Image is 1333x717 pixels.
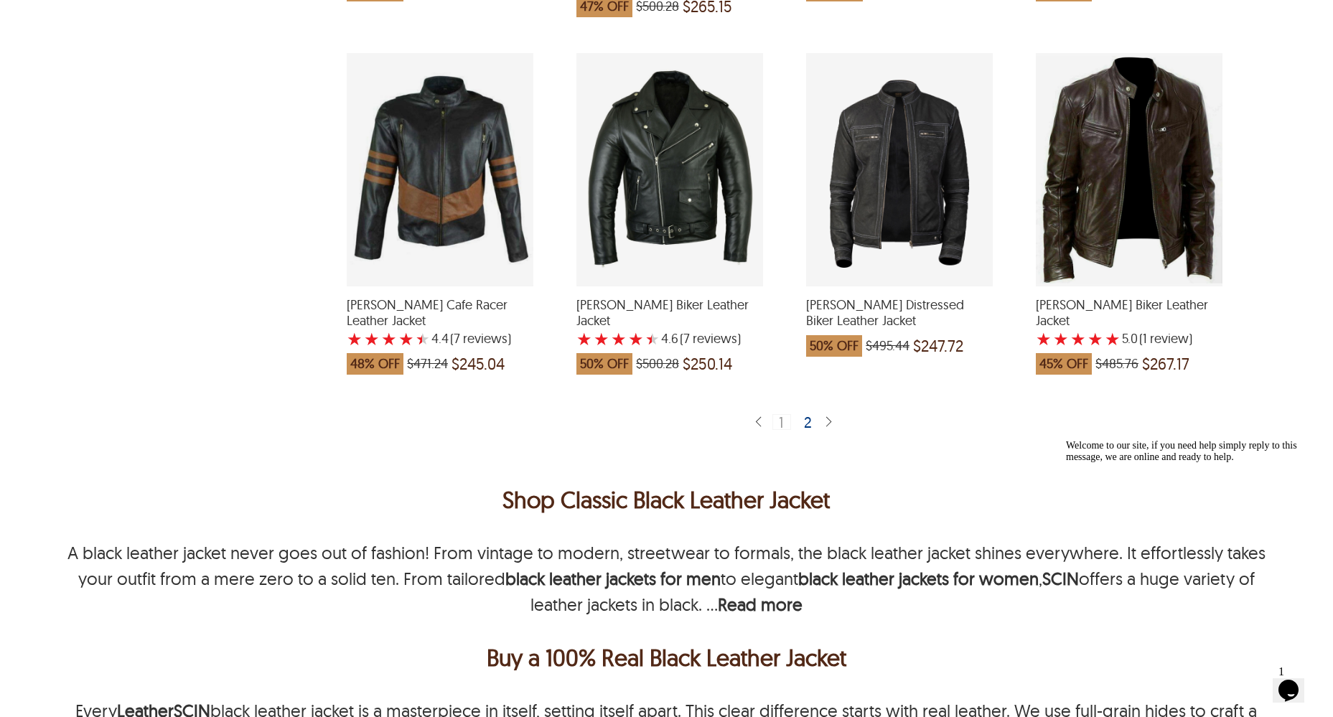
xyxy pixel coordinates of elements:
a: black leather jackets for men [505,568,721,589]
label: 4 rating [628,332,644,346]
span: 48% OFF [347,353,403,375]
label: 4 rating [1088,332,1103,346]
span: (7 [680,332,690,346]
div: 2 [798,415,819,429]
span: ) [1139,332,1192,346]
span: (7 [450,332,460,346]
span: $250.14 [683,357,732,371]
span: $245.04 [452,357,505,371]
label: 1 rating [1036,332,1052,346]
span: reviews [690,332,737,346]
label: 2 rating [364,332,380,346]
p: A black leather jacket never goes out of fashion! From vintage to modern, streetwear to formals, ... [67,542,1266,615]
span: $485.76 [1095,357,1138,371]
label: 1 rating [576,332,592,346]
span: $500.28 [636,357,679,371]
div: 1 [772,414,791,430]
a: Roy Sheepskin Biker Leather Jacket with a 5 Star Rating 1 Product Review which was at a price of ... [1036,277,1222,382]
span: Welcome to our site, if you need help simply reply to this message, we are online and ready to help. [6,6,237,28]
p: Buy a 100% Real Black Leather Jacket [70,640,1263,675]
span: review [1147,332,1189,346]
span: (1 [1139,332,1147,346]
div: Welcome to our site, if you need help simply reply to this message, we are online and ready to help. [6,6,264,29]
a: Dennis Distressed Biker Leather Jacket which was at a price of $495.44, now after discount the pr... [806,277,993,364]
span: 50% OFF [806,335,862,357]
span: Dennis Distressed Biker Leather Jacket [806,297,993,328]
a: Archer Cafe Racer Leather Jacket with a 4.428571428571429 Star Rating 7 Product Review which was ... [347,277,533,382]
label: 2 rating [1053,332,1069,346]
span: 45% OFF [1036,353,1092,375]
a: black leather jackets for women [798,568,1039,589]
h2: <p>Buy a 100% Real Black Leather Jacket</p> [67,640,1266,675]
label: 3 rating [611,332,627,346]
label: 3 rating [381,332,397,346]
img: sprite-icon [823,416,834,429]
span: $495.44 [866,339,909,353]
span: reviews [460,332,508,346]
a: SCIN [1042,568,1079,589]
a: Brando Biker Leather Jacket with a 4.571428571428571 Star Rating 7 Product Review which was at a ... [576,277,763,382]
iframe: chat widget [1060,434,1319,652]
img: sprite-icon [752,416,764,429]
label: 5 rating [645,332,660,346]
label: 2 rating [594,332,609,346]
label: 4.4 [431,332,449,346]
span: 50% OFF [576,353,632,375]
iframe: chat widget [1273,660,1319,703]
label: 1 rating [347,332,363,346]
span: ) [450,332,511,346]
span: Archer Cafe Racer Leather Jacket [347,297,533,328]
label: 4 rating [398,332,414,346]
label: 4.6 [661,332,678,346]
span: Roy Sheepskin Biker Leather Jacket [1036,297,1222,328]
label: 5.0 [1122,332,1138,346]
b: Read more [718,594,803,615]
span: Brando Biker Leather Jacket [576,297,763,328]
label: 5 rating [416,332,430,346]
span: $471.24 [407,357,448,371]
span: $247.72 [913,339,963,353]
p: ... [706,594,718,615]
label: 5 rating [1105,332,1121,346]
span: ) [680,332,741,346]
label: 3 rating [1070,332,1086,346]
p: Shop Classic Black Leather Jacket [67,482,1266,517]
h1: <p>Shop Classic Black Leather Jacket</p> [67,482,1266,517]
span: $267.17 [1142,357,1189,371]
